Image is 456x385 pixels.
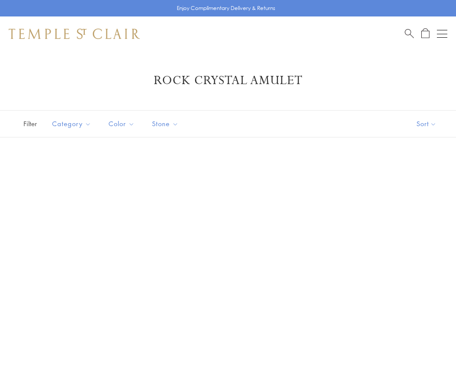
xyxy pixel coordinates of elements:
[177,4,275,13] p: Enjoy Complimentary Delivery & Returns
[48,118,98,129] span: Category
[46,114,98,134] button: Category
[437,29,447,39] button: Open navigation
[405,28,414,39] a: Search
[104,118,141,129] span: Color
[22,73,434,88] h1: Rock Crystal Amulet
[145,114,185,134] button: Stone
[9,29,140,39] img: Temple St. Clair
[102,114,141,134] button: Color
[397,111,456,137] button: Show sort by
[148,118,185,129] span: Stone
[421,28,430,39] a: Open Shopping Bag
